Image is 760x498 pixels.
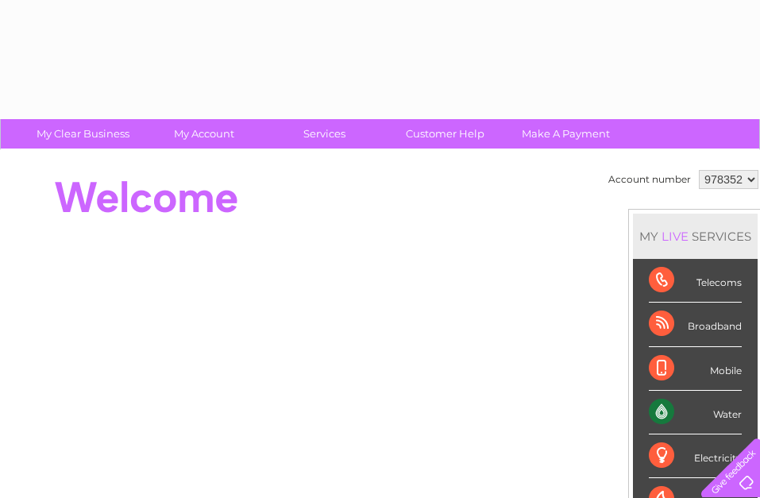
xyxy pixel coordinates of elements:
[649,391,742,434] div: Water
[649,347,742,391] div: Mobile
[649,434,742,478] div: Electricity
[658,229,692,244] div: LIVE
[500,119,631,149] a: Make A Payment
[259,119,390,149] a: Services
[633,214,758,259] div: MY SERVICES
[380,119,511,149] a: Customer Help
[604,166,695,193] td: Account number
[649,303,742,346] div: Broadband
[138,119,269,149] a: My Account
[17,119,149,149] a: My Clear Business
[649,259,742,303] div: Telecoms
